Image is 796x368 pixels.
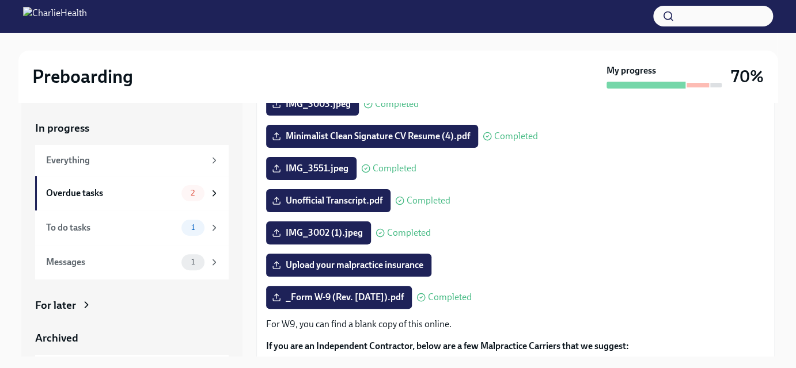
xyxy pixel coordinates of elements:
[35,298,76,313] div: For later
[274,163,348,174] span: IMG_3551.jpeg
[274,98,351,110] span: IMG_3003.jpeg
[274,292,404,303] span: _Form W-9 (Rev. [DATE]).pdf
[184,223,202,232] span: 1
[46,221,177,234] div: To do tasks
[35,145,229,176] a: Everything
[35,176,229,210] a: Overdue tasks2
[184,189,202,197] span: 2
[428,293,472,302] span: Completed
[266,254,431,277] label: Upload your malpractice insurance
[266,189,391,212] label: Unofficial Transcript.pdf
[46,187,177,200] div: Overdue tasks
[607,64,656,77] strong: My progress
[32,65,133,88] h2: Preboarding
[35,210,229,245] a: To do tasks1
[274,195,382,206] span: Unofficial Transcript.pdf
[274,227,363,239] span: IMG_3002 (1).jpeg
[387,228,431,237] span: Completed
[184,258,202,266] span: 1
[407,196,450,205] span: Completed
[373,164,416,173] span: Completed
[494,132,538,141] span: Completed
[266,125,478,148] label: Minimalist Clean Signature CV Resume (4).pdf
[46,154,204,167] div: Everything
[35,298,229,313] a: For later
[266,157,357,180] label: IMG_3551.jpeg
[274,259,423,271] span: Upload your malpractice insurance
[266,318,765,331] p: For W9, you can find a blank copy of this online.
[266,93,359,116] label: IMG_3003.jpeg
[46,256,177,269] div: Messages
[23,7,87,25] img: CharlieHealth
[266,286,412,309] label: _Form W-9 (Rev. [DATE]).pdf
[375,99,419,109] span: Completed
[35,245,229,279] a: Messages1
[266,221,371,244] label: IMG_3002 (1).jpeg
[274,131,470,142] span: Minimalist Clean Signature CV Resume (4).pdf
[35,331,229,346] a: Archived
[266,340,629,351] strong: If you are an Independent Contractor, below are a few Malpractice Carriers that we suggest:
[731,66,764,87] h3: 70%
[35,121,229,136] a: In progress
